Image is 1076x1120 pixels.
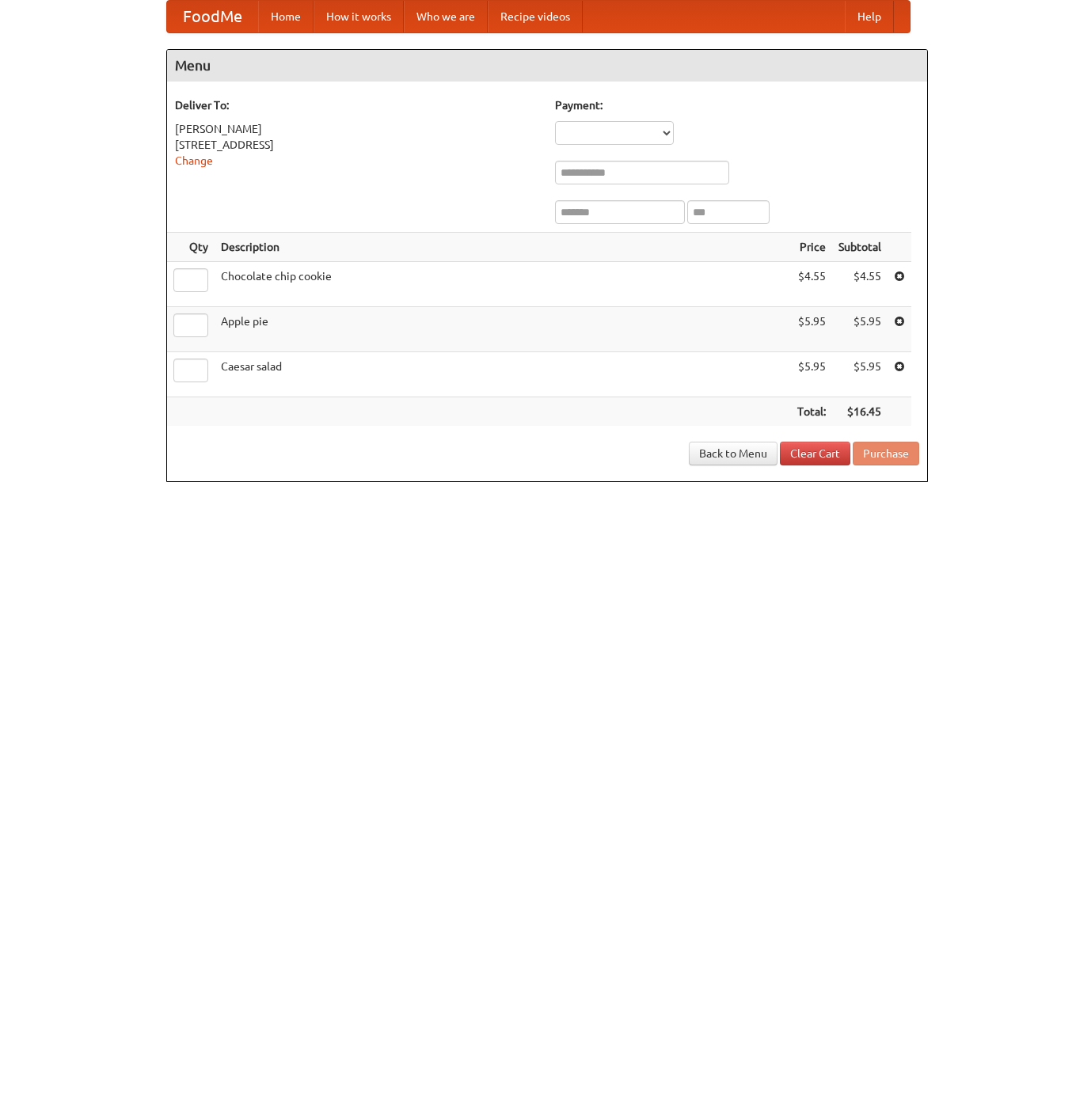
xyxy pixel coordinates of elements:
[791,397,832,427] th: Total:
[215,262,791,307] td: Chocolate chip cookie
[175,97,539,113] h5: Deliver To:
[258,1,314,32] a: Home
[832,262,888,307] td: $4.55
[832,233,888,262] th: Subtotal
[175,121,539,137] div: [PERSON_NAME]
[404,1,488,32] a: Who we are
[215,307,791,352] td: Apple pie
[832,307,888,352] td: $5.95
[832,397,888,427] th: $16.45
[167,50,927,82] h4: Menu
[488,1,583,32] a: Recipe videos
[845,1,894,32] a: Help
[175,154,213,167] a: Change
[167,233,215,262] th: Qty
[215,233,791,262] th: Description
[780,442,850,465] a: Clear Cart
[167,1,258,32] a: FoodMe
[832,352,888,397] td: $5.95
[791,262,832,307] td: $4.55
[853,442,919,465] button: Purchase
[791,352,832,397] td: $5.95
[791,307,832,352] td: $5.95
[175,137,539,153] div: [STREET_ADDRESS]
[555,97,919,113] h5: Payment:
[314,1,404,32] a: How it works
[215,352,791,397] td: Caesar salad
[791,233,832,262] th: Price
[689,442,778,465] a: Back to Menu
